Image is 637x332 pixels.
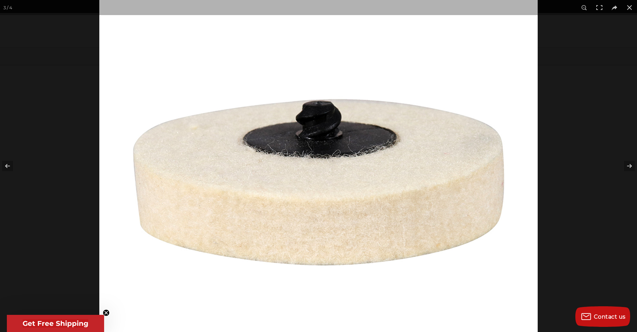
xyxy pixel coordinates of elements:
[103,309,110,316] button: Close teaser
[613,149,637,183] button: Next (arrow right)
[594,313,626,320] span: Contact us
[7,315,104,332] div: Get Free ShippingClose teaser
[575,306,630,327] button: Contact us
[23,319,88,328] span: Get Free Shipping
